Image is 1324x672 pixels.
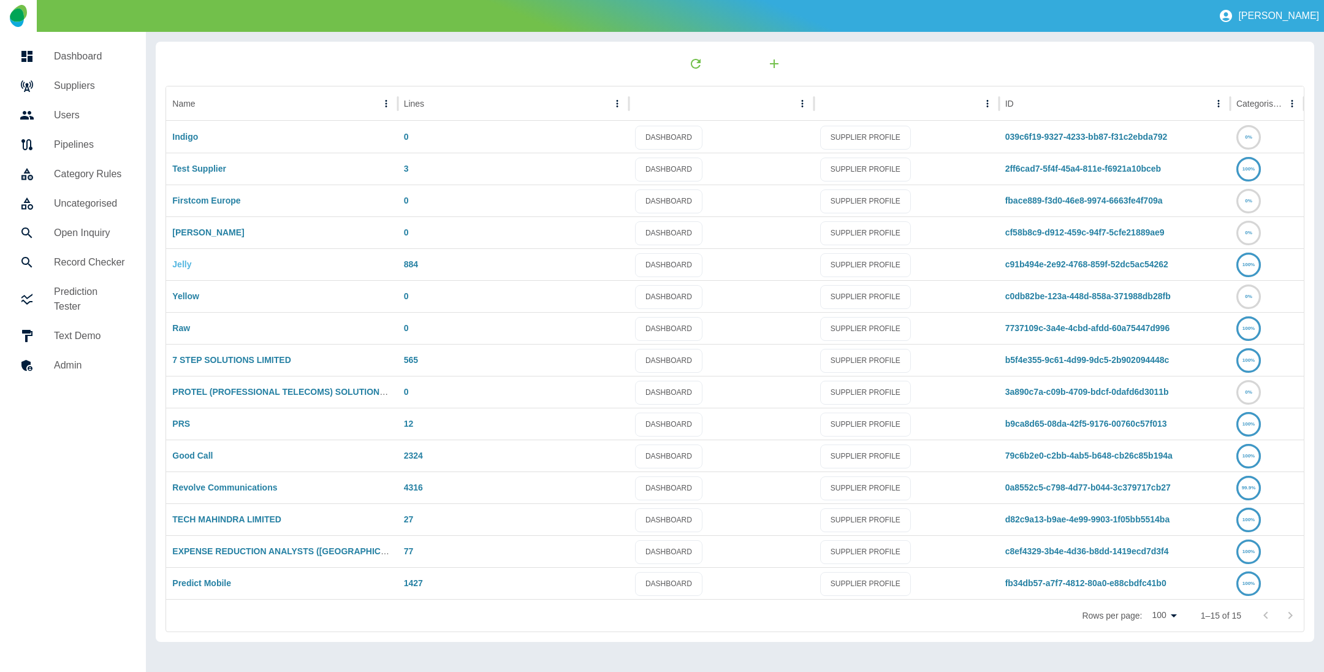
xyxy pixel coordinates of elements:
a: 100% [1236,164,1261,174]
a: Firstcom Europe [172,196,240,205]
a: 7737109c-3a4e-4cbd-afdd-60a75447d996 [1005,323,1170,333]
a: Suppliers [10,71,136,101]
a: 0% [1236,132,1261,142]
a: DASHBOARD [635,285,702,309]
text: 0% [1245,389,1252,395]
button: column menu [979,95,996,112]
a: Indigo [172,132,198,142]
div: 100 [1147,606,1181,624]
a: Uncategorised [10,189,136,218]
h5: Suppliers [54,78,126,93]
a: Revolve Communications [172,483,277,492]
button: Categorised column menu [1284,95,1301,112]
a: DASHBOARD [635,540,702,564]
h5: Record Checker [54,255,126,270]
a: Users [10,101,136,130]
h5: Uncategorised [54,196,126,211]
a: DASHBOARD [635,445,702,468]
a: 77 [404,546,414,556]
div: Lines [404,99,424,109]
div: ID [1005,99,1014,109]
a: Good Call [172,451,213,460]
text: 100% [1242,262,1255,267]
a: 0% [1236,227,1261,237]
a: SUPPLIER PROFILE [820,476,911,500]
a: DASHBOARD [635,349,702,373]
div: Name [172,99,195,109]
h5: Category Rules [54,167,126,181]
h5: Dashboard [54,49,126,64]
a: Category Rules [10,159,136,189]
text: 0% [1245,294,1252,299]
a: 1427 [404,578,423,588]
a: [PERSON_NAME] [172,227,244,237]
p: [PERSON_NAME] [1238,10,1319,21]
a: 100% [1236,259,1261,269]
a: Jelly [172,259,191,269]
a: SUPPLIER PROFILE [820,572,911,596]
a: b5f4e355-9c61-4d99-9dc5-2b902094448c [1005,355,1170,365]
a: SUPPLIER PROFILE [820,317,911,341]
a: 884 [404,259,418,269]
a: DASHBOARD [635,253,702,277]
a: 100% [1236,514,1261,524]
a: DASHBOARD [635,126,702,150]
a: SUPPLIER PROFILE [820,221,911,245]
a: 4316 [404,483,423,492]
a: 0 [404,291,409,301]
a: 3 [404,164,409,174]
a: TECH MAHINDRA LIMITED [172,514,281,524]
a: 3a890c7a-c09b-4709-bdcf-0dafd6d3011b [1005,387,1169,397]
a: 7 STEP SOLUTIONS LIMITED [172,355,291,365]
h5: Open Inquiry [54,226,126,240]
text: 100% [1242,517,1255,522]
h5: Users [54,108,126,123]
a: Text Demo [10,321,136,351]
a: fbace889-f3d0-46e8-9974-6663fe4f709a [1005,196,1163,205]
button: Name column menu [378,95,395,112]
a: 12 [404,419,414,429]
button: column menu [794,95,811,112]
a: Yellow [172,291,199,301]
h5: Prediction Tester [54,284,126,314]
a: Raw [172,323,190,333]
p: 1–15 of 15 [1201,609,1241,622]
a: SUPPLIER PROFILE [820,285,911,309]
a: EXPENSE REDUCTION ANALYSTS ([GEOGRAPHIC_DATA]) LIMITED [172,546,450,556]
button: ID column menu [1210,95,1227,112]
a: SUPPLIER PROFILE [820,413,911,437]
a: b9ca8d65-08da-42f5-9176-00760c57f013 [1005,419,1167,429]
a: SUPPLIER PROFILE [820,253,911,277]
a: 0 [404,323,409,333]
a: c8ef4329-3b4e-4d36-b8dd-1419ecd7d3f4 [1005,546,1169,556]
a: 0 [404,387,409,397]
a: c0db82be-123a-448d-858a-371988db28fb [1005,291,1171,301]
a: SUPPLIER PROFILE [820,381,911,405]
a: SUPPLIER PROFILE [820,158,911,181]
h5: Text Demo [54,329,126,343]
text: 0% [1245,134,1252,140]
a: c91b494e-2e92-4768-859f-52dc5ac54262 [1005,259,1168,269]
text: 100% [1242,421,1255,427]
a: 0 [404,132,409,142]
a: DASHBOARD [635,508,702,532]
a: Admin [10,351,136,380]
a: Dashboard [10,42,136,71]
p: Rows per page: [1082,609,1142,622]
a: SUPPLIER PROFILE [820,445,911,468]
a: SUPPLIER PROFILE [820,189,911,213]
a: DASHBOARD [635,189,702,213]
text: 0% [1245,230,1252,235]
a: Pipelines [10,130,136,159]
text: 100% [1242,549,1255,554]
a: DASHBOARD [635,413,702,437]
a: 2324 [404,451,423,460]
a: 100% [1236,578,1261,588]
a: 0 [404,227,409,237]
a: 0% [1236,196,1261,205]
a: fb34db57-a7f7-4812-80a0-e88cbdfc41b0 [1005,578,1166,588]
a: Prediction Tester [10,277,136,321]
a: DASHBOARD [635,221,702,245]
h5: Pipelines [54,137,126,152]
a: cf58b8c9-d912-459c-94f7-5cfe21889ae9 [1005,227,1165,237]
